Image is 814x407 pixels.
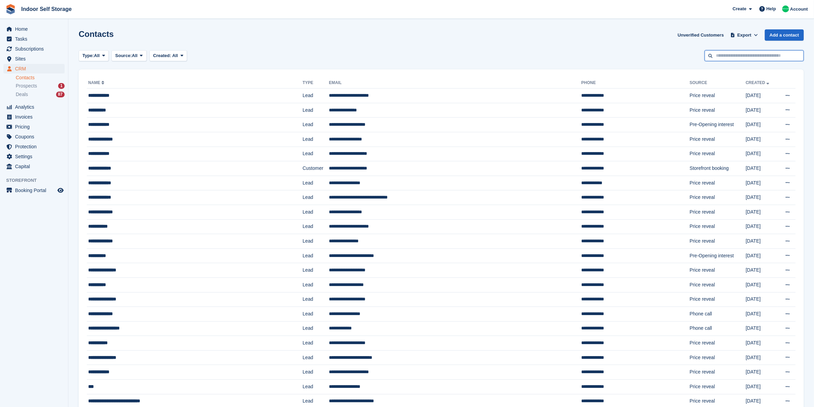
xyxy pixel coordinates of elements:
td: Price reveal [690,190,746,205]
a: menu [3,186,65,195]
td: [DATE] [746,307,777,322]
td: Lead [303,89,329,103]
th: Type [303,78,329,89]
td: Customer [303,161,329,176]
td: Lead [303,219,329,234]
span: Prospects [16,83,37,89]
button: Type: All [79,50,109,62]
td: Lead [303,365,329,380]
span: Created: [153,53,171,58]
img: stora-icon-8386f47178a22dfd0bd8f6a31ec36ba5ce8667c1dd55bd0f319d3a0aa187defe.svg [5,4,16,14]
a: menu [3,142,65,151]
td: Price reveal [690,89,746,103]
span: Tasks [15,34,56,44]
td: Lead [303,190,329,205]
td: [DATE] [746,118,777,132]
span: Settings [15,152,56,161]
a: Add a contact [765,29,804,41]
div: 1 [58,83,65,89]
span: Deals [16,91,28,98]
span: CRM [15,64,56,73]
button: Created: All [149,50,187,62]
td: Pre-Opening interest [690,248,746,263]
td: Phone call [690,307,746,322]
td: Lead [303,292,329,307]
a: menu [3,122,65,132]
div: 87 [56,92,65,97]
span: Sites [15,54,56,64]
span: Booking Portal [15,186,56,195]
th: Phone [581,78,690,89]
td: [DATE] [746,103,777,118]
td: Price reveal [690,176,746,190]
td: Lead [303,234,329,249]
td: Price reveal [690,365,746,380]
td: [DATE] [746,89,777,103]
td: [DATE] [746,132,777,147]
td: Price reveal [690,277,746,292]
td: [DATE] [746,321,777,336]
td: [DATE] [746,292,777,307]
span: Analytics [15,102,56,112]
span: All [94,52,100,59]
td: Price reveal [690,132,746,147]
span: Subscriptions [15,44,56,54]
td: [DATE] [746,263,777,278]
span: All [132,52,138,59]
th: Email [329,78,581,89]
td: [DATE] [746,205,777,219]
a: Unverified Customers [675,29,726,41]
td: Lead [303,103,329,118]
td: Price reveal [690,147,746,161]
td: Lead [303,263,329,278]
a: Preview store [56,186,65,194]
td: Price reveal [690,103,746,118]
button: Export [729,29,759,41]
th: Source [690,78,746,89]
td: [DATE] [746,161,777,176]
span: Export [737,32,751,39]
span: Pricing [15,122,56,132]
span: Help [766,5,776,12]
td: Lead [303,205,329,219]
td: Lead [303,248,329,263]
button: Source: All [111,50,147,62]
span: Create [733,5,746,12]
td: Phone call [690,321,746,336]
td: [DATE] [746,350,777,365]
a: menu [3,162,65,171]
td: Price reveal [690,205,746,219]
td: [DATE] [746,336,777,351]
a: menu [3,34,65,44]
span: Source: [115,52,132,59]
td: Lead [303,380,329,394]
td: Pre-Opening interest [690,118,746,132]
td: [DATE] [746,365,777,380]
td: Lead [303,277,329,292]
a: Indoor Self Storage [18,3,75,15]
a: menu [3,102,65,112]
td: Price reveal [690,219,746,234]
span: Type: [82,52,94,59]
a: Contacts [16,74,65,81]
td: Lead [303,176,329,190]
td: [DATE] [746,380,777,394]
td: [DATE] [746,234,777,249]
a: Name [88,80,106,85]
a: Created [746,80,771,85]
span: All [172,53,178,58]
a: menu [3,44,65,54]
td: Lead [303,350,329,365]
span: Storefront [6,177,68,184]
td: Lead [303,132,329,147]
td: Storefront booking [690,161,746,176]
td: Lead [303,147,329,161]
a: menu [3,54,65,64]
a: menu [3,24,65,34]
span: Invoices [15,112,56,122]
a: menu [3,152,65,161]
td: Price reveal [690,292,746,307]
td: [DATE] [746,147,777,161]
a: menu [3,64,65,73]
span: Coupons [15,132,56,141]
